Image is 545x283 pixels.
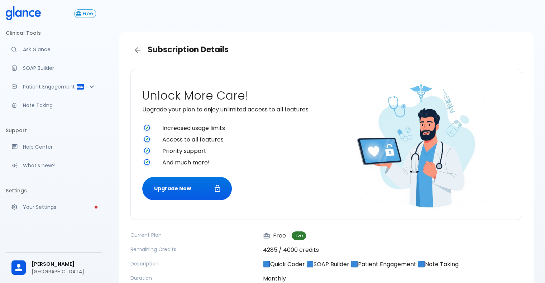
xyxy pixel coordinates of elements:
[6,97,102,113] a: Advanced note-taking
[23,64,96,72] p: SOAP Builder
[6,42,102,57] a: Moramiz: Find ICD10AM codes instantly
[6,139,102,155] a: Get help from our support team
[162,124,324,133] span: Increased usage limits
[32,260,96,268] span: [PERSON_NAME]
[263,274,522,283] p: Monthly
[6,79,102,95] div: Patient Reports & Referrals
[162,147,324,155] span: Priority support
[23,143,96,150] p: Help Center
[130,274,257,282] p: Duration
[74,9,96,18] button: Free
[23,83,76,90] p: Patient Engagement
[6,158,102,173] div: Recent updates and feature releases
[263,260,522,269] p: 🟦Quick Coder 🟦SOAP Builder 🟦Patient Engagement 🟦Note Taking
[263,246,522,254] p: 4285 / 4000 credits
[6,255,102,280] div: [PERSON_NAME][GEOGRAPHIC_DATA]
[23,46,96,53] p: Ask Glance
[130,246,257,253] p: Remaining Credits
[6,199,102,215] a: Please complete account setup
[348,72,491,215] img: doctor-unlocking-care
[32,268,96,275] p: [GEOGRAPHIC_DATA]
[142,89,324,102] h2: Unlock More Care!
[263,231,286,240] p: Free
[162,158,324,167] span: And much more!
[23,162,96,169] p: What's new?
[6,122,102,139] li: Support
[6,60,102,76] a: Docugen: Compose a clinical documentation in seconds
[142,105,324,114] p: Upgrade your plan to enjoy unlimited access to all features.
[23,102,96,109] p: Note Taking
[162,135,324,144] span: Access to all features
[6,24,102,42] li: Clinical Tools
[6,182,102,199] li: Settings
[130,43,145,57] a: Back
[23,203,96,211] p: Your Settings
[130,43,522,57] h3: Subscription Details
[80,11,96,16] span: Free
[130,231,257,239] p: Current Plan
[130,260,257,267] p: Description
[142,177,232,200] button: Upgrade Now
[74,9,102,18] a: Click to view or change your subscription
[292,233,306,239] span: Live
